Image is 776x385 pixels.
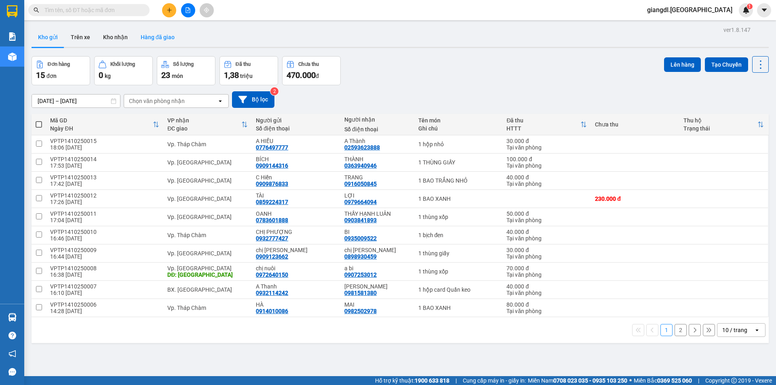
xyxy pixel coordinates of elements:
[256,156,336,162] div: BÍCH
[634,376,692,385] span: Miền Bắc
[747,4,753,9] sup: 1
[256,192,336,199] div: TÀI
[8,332,16,339] span: question-circle
[256,283,336,290] div: A Thanh
[256,144,288,151] div: 0776497777
[167,271,248,278] div: DĐ: đông hải
[7,5,17,17] img: logo-vxr
[256,162,288,169] div: 0909144316
[344,126,410,133] div: Số điện thoại
[50,117,153,124] div: Mã GD
[167,141,248,147] div: Vp. Tháp Chàm
[167,305,248,311] div: Vp. Tháp Chàm
[698,376,699,385] span: |
[50,162,159,169] div: 17:53 [DATE]
[44,6,140,15] input: Tìm tên, số ĐT hoặc mã đơn
[528,376,627,385] span: Miền Nam
[506,181,587,187] div: Tại văn phòng
[94,56,153,85] button: Khối lượng0kg
[34,7,39,13] span: search
[418,268,499,275] div: 1 thùng xốp
[344,229,410,235] div: BI
[506,174,587,181] div: 40.000 đ
[240,73,253,79] span: triệu
[50,210,159,217] div: VPTP1410250011
[200,3,214,17] button: aim
[506,265,587,271] div: 70.000 đ
[50,144,159,151] div: 18:06 [DATE]
[256,138,336,144] div: A HIẾU
[8,350,16,358] span: notification
[506,229,587,235] div: 40.000 đ
[64,27,97,47] button: Trên xe
[418,250,499,257] div: 1 thùng giấy
[50,308,159,314] div: 14:28 [DATE]
[50,138,159,144] div: VPTP1410250015
[36,70,45,80] span: 15
[506,301,587,308] div: 80.000 đ
[641,5,739,15] span: giangdl.[GEOGRAPHIC_DATA]
[553,377,627,384] strong: 0708 023 035 - 0935 103 250
[506,162,587,169] div: Tại văn phòng
[679,114,768,135] th: Toggle SortBy
[344,144,380,151] div: 02593623888
[50,181,159,187] div: 17:42 [DATE]
[224,70,239,80] span: 1,38
[167,286,248,293] div: BX. [GEOGRAPHIC_DATA]
[256,301,336,308] div: HÀ
[50,301,159,308] div: VPTP1410250006
[50,247,159,253] div: VPTP1410250009
[683,125,757,132] div: Trạng thái
[50,253,159,260] div: 16:44 [DATE]
[344,138,410,144] div: A Thành
[344,156,410,162] div: THÀNH
[167,214,248,220] div: Vp. [GEOGRAPHIC_DATA]
[32,27,64,47] button: Kho gửi
[181,3,195,17] button: file-add
[418,305,499,311] div: 1 BAO XANH
[256,174,336,181] div: C Hiền
[344,253,377,260] div: 0898930459
[506,144,587,151] div: Tại văn phòng
[722,326,747,334] div: 10 / trang
[506,156,587,162] div: 100.000 đ
[50,174,159,181] div: VPTP1410250013
[629,379,632,382] span: ⚪️
[172,73,183,79] span: món
[344,174,410,181] div: TRANG
[455,376,457,385] span: |
[256,199,288,205] div: 0859224317
[418,159,499,166] div: 1 THÙNG GIẤY
[167,117,241,124] div: VP nhận
[506,283,587,290] div: 40.000 đ
[50,290,159,296] div: 16:10 [DATE]
[657,377,692,384] strong: 0369 525 060
[167,232,248,238] div: Vp. Tháp Chàm
[129,97,185,105] div: Chọn văn phòng nhận
[256,210,336,217] div: OANH
[761,6,768,14] span: caret-down
[50,271,159,278] div: 16:38 [DATE]
[217,98,224,104] svg: open
[418,232,499,238] div: 1 bịch đen
[256,217,288,223] div: 0783601888
[256,308,288,314] div: 0914010086
[506,290,587,296] div: Tại văn phòng
[282,56,341,85] button: Chưa thu470.000đ
[316,73,319,79] span: đ
[32,95,120,107] input: Select a date range.
[418,214,499,220] div: 1 thùng xốp
[344,192,410,199] div: LỢI
[50,265,159,271] div: VPTP1410250008
[50,217,159,223] div: 17:04 [DATE]
[506,308,587,314] div: Tại văn phòng
[344,283,410,290] div: VÂN TRẦN
[344,247,410,253] div: chị nhi
[418,125,499,132] div: Ghi chú
[8,313,17,322] img: warehouse-icon
[344,235,377,242] div: 0935009522
[506,217,587,223] div: Tại văn phòng
[256,229,336,235] div: CHỊ PHƯỢNG
[344,271,377,278] div: 0907253012
[506,138,587,144] div: 30.000 đ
